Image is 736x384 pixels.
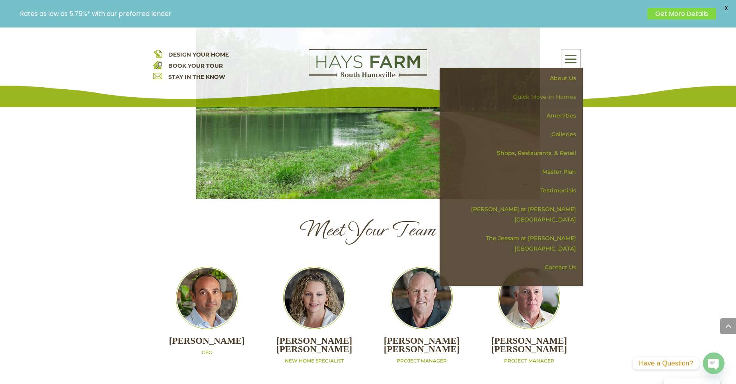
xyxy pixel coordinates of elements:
[391,267,453,329] img: Team_Tom
[20,10,643,18] p: Rates as low as 5.75%* with our preferred lender
[368,358,475,364] p: PROJECT MANAGER
[498,267,560,329] img: Team_Billy
[283,267,345,329] img: Team_Laura
[153,49,162,58] img: design your home
[475,358,583,364] p: PROJECT MANAGER
[647,8,716,20] a: Get More Details
[261,337,368,357] h2: [PERSON_NAME] [PERSON_NAME]
[196,218,540,245] h1: Meet Your Team
[153,60,162,69] img: book your home tour
[445,258,583,277] a: Contact Us
[168,51,229,58] a: DESIGN YOUR HOME
[445,163,583,181] a: Master Plan
[445,88,583,106] a: Quick Move-in Homes
[153,337,261,349] h2: [PERSON_NAME]
[309,72,427,79] a: hays farm homes huntsville development
[153,349,261,356] p: CEO
[309,49,427,78] img: Logo
[720,2,732,14] span: X
[368,337,475,357] h2: [PERSON_NAME] [PERSON_NAME]
[176,267,238,329] img: Team_Matt
[168,73,225,80] a: STAY IN THE KNOW
[445,125,583,144] a: Galleries
[261,358,368,364] p: NEW HOME SPECIALIST
[445,229,583,258] a: The Jessam at [PERSON_NAME][GEOGRAPHIC_DATA]
[475,337,583,357] h2: [PERSON_NAME] [PERSON_NAME]
[445,144,583,163] a: Shops, Restaurants, & Retail
[445,200,583,229] a: [PERSON_NAME] at [PERSON_NAME][GEOGRAPHIC_DATA]
[445,106,583,125] a: Amenities
[445,69,583,88] a: About Us
[168,62,223,69] a: BOOK YOUR TOUR
[445,181,583,200] a: Testimonials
